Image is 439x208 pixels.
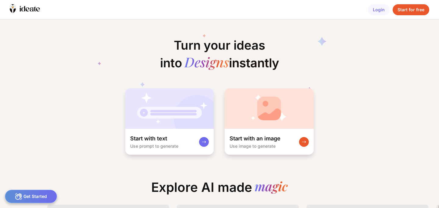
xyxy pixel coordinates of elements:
[146,180,293,200] div: Explore AI made
[393,4,429,15] div: Start for free
[130,135,167,142] div: Start with text
[125,88,214,129] img: startWithTextCardBg.jpg
[5,190,57,203] div: Get Started
[230,143,276,149] div: Use image to generate
[225,88,314,129] img: startWithImageCardBg.jpg
[368,4,390,15] div: Login
[130,143,178,149] div: Use prompt to generate
[255,180,288,195] div: magic
[230,135,280,142] div: Start with an image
